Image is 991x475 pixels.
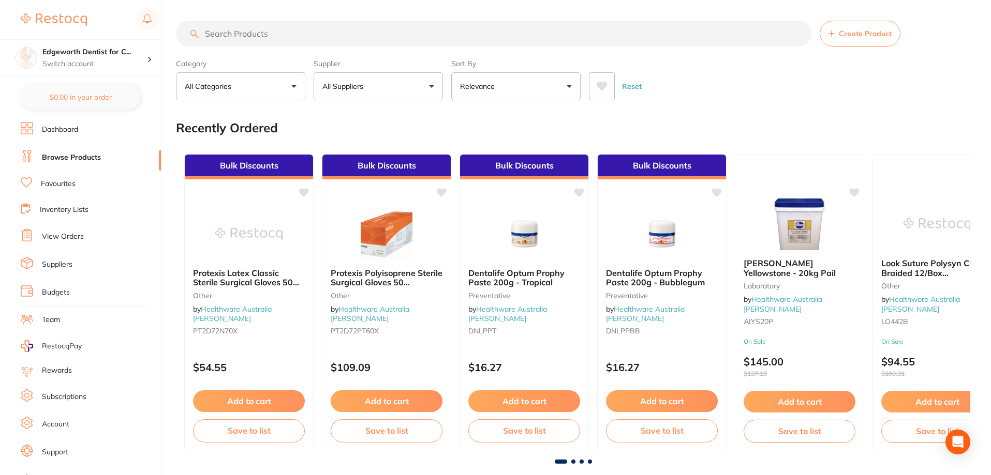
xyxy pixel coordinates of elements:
button: Create Product [820,21,900,47]
img: Protexis Polyisoprene Sterile Surgical Gloves 50 Pairs/Box - Size 6 [353,208,420,260]
small: Preventative [468,292,580,300]
span: $137.19 [744,370,855,377]
a: Team [42,315,60,325]
button: Add to cart [331,390,442,412]
h2: Recently Ordered [176,121,278,135]
a: Healthware Australia [PERSON_NAME] [193,304,272,323]
p: Relevance [460,81,499,91]
p: $54.55 [193,361,305,373]
div: Bulk Discounts [598,155,726,179]
p: All Categories [185,81,235,91]
img: Look Suture Polysyn Clear Braided 12/Box (Absorbable) - 442B - 3/0 24mm 70cm [904,198,971,250]
a: Restocq Logo [21,8,87,32]
span: Create Product [839,29,892,38]
a: Rewards [42,365,72,376]
span: by [606,304,685,323]
small: AIYS20P [744,317,855,326]
a: Support [42,447,68,457]
p: All Suppliers [322,81,367,91]
div: Open Intercom Messenger [945,430,970,454]
a: Budgets [42,287,70,298]
button: Relevance [451,72,581,100]
label: Sort By [451,59,581,68]
span: RestocqPay [42,341,82,351]
small: Preventative [606,292,718,300]
img: Edgeworth Dentist for Chickens [16,48,37,68]
button: Add to cart [606,390,718,412]
b: Dentalife Optum Prophy Paste 200g - Tropical [468,268,580,287]
img: Dentalife Optum Prophy Paste 200g - Tropical [491,208,558,260]
p: $109.09 [331,361,442,373]
b: Protexis Latex Classic Sterile Surgical Gloves 50 Pairs/Box - Size 7 [193,268,305,287]
a: RestocqPay [21,340,82,352]
a: Healthware Australia [PERSON_NAME] [468,304,547,323]
b: Protexis Polyisoprene Sterile Surgical Gloves 50 Pairs/Box - Size 6 [331,268,442,287]
a: Inventory Lists [40,205,88,215]
span: by [193,304,272,323]
small: other [193,292,305,300]
button: Save to list [468,419,580,442]
a: Dashboard [42,125,78,135]
small: PT2D72PT60X [331,327,442,335]
a: Healthware Australia [PERSON_NAME] [331,304,409,323]
a: Suppliers [42,259,72,270]
div: Bulk Discounts [460,155,588,179]
span: by [744,295,822,313]
a: Healthware Australia [PERSON_NAME] [606,304,685,323]
img: RestocqPay [21,340,33,352]
button: $0.00 in your order [21,85,140,110]
button: Save to list [606,419,718,442]
small: other [331,292,442,300]
a: Subscriptions [42,392,86,402]
button: Save to list [744,420,855,442]
img: Protexis Latex Classic Sterile Surgical Gloves 50 Pairs/Box - Size 7 [215,208,283,260]
p: $16.27 [606,361,718,373]
a: View Orders [42,232,84,242]
b: Dentalife Optum Prophy Paste 200g - Bubblegum [606,268,718,287]
img: Restocq Logo [21,13,87,26]
small: Laboratory [744,282,855,290]
span: by [331,304,409,323]
span: by [468,304,547,323]
label: Supplier [314,59,443,68]
button: All Suppliers [314,72,443,100]
a: Browse Products [42,152,101,163]
button: Save to list [193,419,305,442]
label: Category [176,59,305,68]
button: Save to list [331,419,442,442]
a: Favourites [41,179,76,189]
small: On Sale [744,338,855,345]
a: Healthware Australia [PERSON_NAME] [881,295,960,313]
div: Bulk Discounts [322,155,451,179]
small: DNLPPT [468,327,580,335]
button: All Categories [176,72,305,100]
img: Dentalife Optum Prophy Paste 200g - Bubblegum [628,208,696,260]
h4: Edgeworth Dentist for Chickens [42,47,147,57]
b: Ainsworth Yellowstone - 20kg Pail [744,258,855,278]
p: Switch account [42,59,147,69]
small: PT2D72N70X [193,327,305,335]
button: Add to cart [744,391,855,412]
button: Add to cart [468,390,580,412]
button: Reset [619,72,645,100]
p: $16.27 [468,361,580,373]
input: Search Products [176,21,811,47]
button: Add to cart [193,390,305,412]
div: Bulk Discounts [185,155,313,179]
span: by [881,295,960,313]
a: Account [42,419,69,430]
p: $145.00 [744,356,855,377]
small: DNLPPBB [606,327,718,335]
img: Ainsworth Yellowstone - 20kg Pail [766,198,833,250]
a: Healthware Australia [PERSON_NAME] [744,295,822,313]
